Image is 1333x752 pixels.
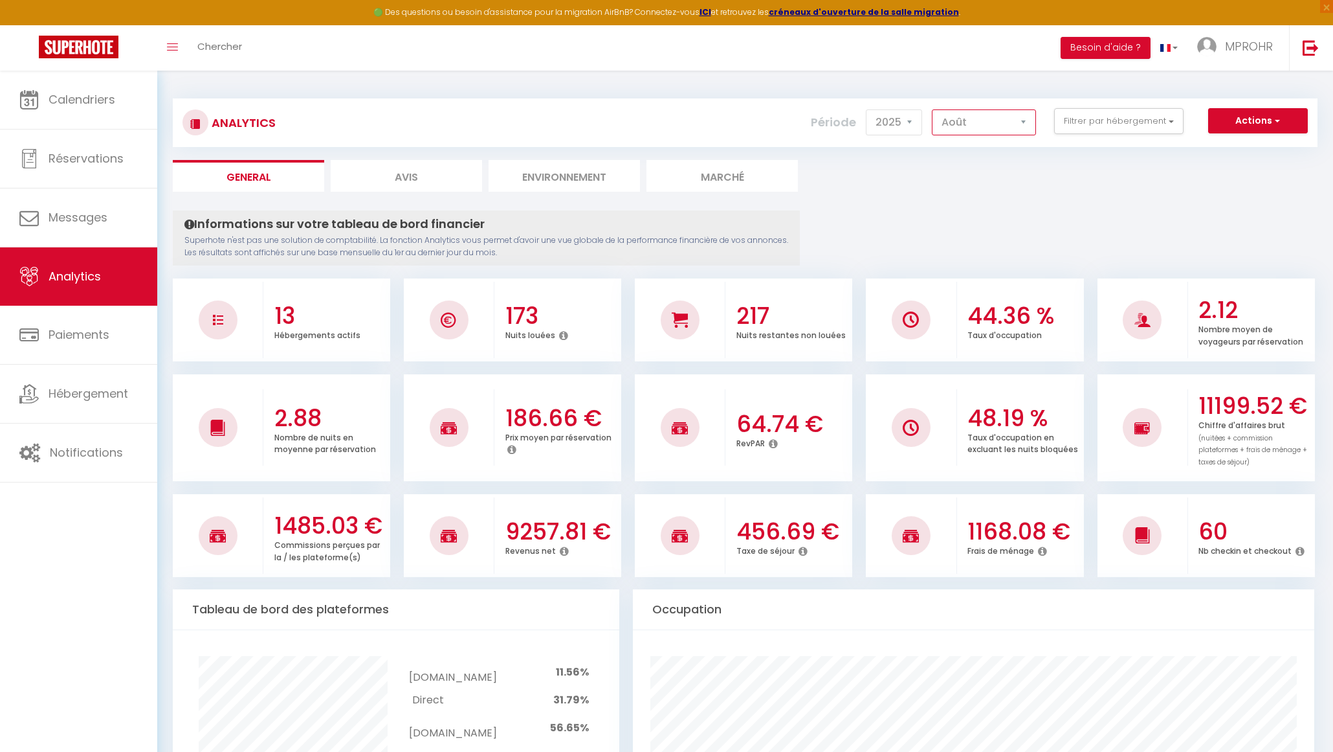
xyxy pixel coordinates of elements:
[811,108,856,137] label: Période
[10,5,49,44] button: Ouvrir le widget de chat LiveChat
[208,108,276,137] h3: Analytics
[1197,37,1217,56] img: ...
[274,405,387,432] h3: 2.88
[736,518,849,545] h3: 456.69 €
[188,25,252,71] a: Chercher
[489,160,640,192] li: Environnement
[173,589,619,630] div: Tableau de bord des plateformes
[736,543,795,556] p: Taxe de séjour
[213,315,223,325] img: NO IMAGE
[633,589,1314,630] div: Occupation
[646,160,798,192] li: Marché
[49,150,124,166] span: Réservations
[50,444,123,461] span: Notifications
[274,429,376,455] p: Nombre de nuits en moyenne par réservation
[505,429,611,443] p: Prix moyen par réservation
[505,327,555,341] p: Nuits louées
[769,6,959,17] a: créneaux d'ouverture de la salle migration
[1198,393,1311,420] h3: 11199.52 €
[49,268,101,284] span: Analytics
[409,711,496,744] td: [DOMAIN_NAME]
[556,665,589,679] span: 11.56%
[49,326,109,343] span: Paiements
[1187,25,1289,71] a: ... MPROHR
[967,518,1080,545] h3: 1168.08 €
[1198,543,1292,556] p: Nb checkin et checkout
[1225,38,1273,54] span: MPROHR
[39,36,118,58] img: Super Booking
[274,302,387,330] h3: 13
[736,411,849,438] h3: 64.74 €
[967,327,1042,341] p: Taux d'occupation
[1198,321,1303,347] p: Nombre moyen de voyageurs par réservation
[1061,37,1151,59] button: Besoin d'aide ?
[967,302,1080,330] h3: 44.36 %
[409,656,496,689] td: [DOMAIN_NAME]
[331,160,482,192] li: Avis
[184,217,788,231] h4: Informations sur votre tableau de bord financier
[505,302,618,330] h3: 173
[736,435,765,449] p: RevPAR
[550,720,589,735] span: 56.65%
[505,543,556,556] p: Revenus net
[903,420,919,436] img: NO IMAGE
[736,327,846,341] p: Nuits restantes non louées
[1208,108,1308,134] button: Actions
[700,6,711,17] a: ICI
[1198,433,1307,468] span: (nuitées + commission plateformes + frais de ménage + taxes de séjour)
[967,405,1080,432] h3: 48.19 %
[197,40,242,53] span: Chercher
[274,512,387,540] h3: 1485.03 €
[274,537,380,563] p: Commissions perçues par la / les plateforme(s)
[173,160,324,192] li: General
[49,385,128,402] span: Hébergement
[967,429,1078,455] p: Taux d'occupation en excluant les nuits bloquées
[1198,297,1311,324] h3: 2.12
[1054,108,1184,134] button: Filtrer par hébergement
[49,209,107,225] span: Messages
[505,518,618,545] h3: 9257.81 €
[184,234,788,259] p: Superhote n'est pas une solution de comptabilité. La fonction Analytics vous permet d'avoir une v...
[49,91,115,108] span: Calendriers
[736,302,849,330] h3: 217
[1303,40,1319,56] img: logout
[274,327,360,341] p: Hébergements actifs
[409,689,496,711] td: Direct
[1134,420,1151,436] img: NO IMAGE
[553,692,589,707] span: 31.79%
[505,405,618,432] h3: 186.66 €
[1198,417,1307,468] p: Chiffre d'affaires brut
[967,543,1034,556] p: Frais de ménage
[1198,518,1311,545] h3: 60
